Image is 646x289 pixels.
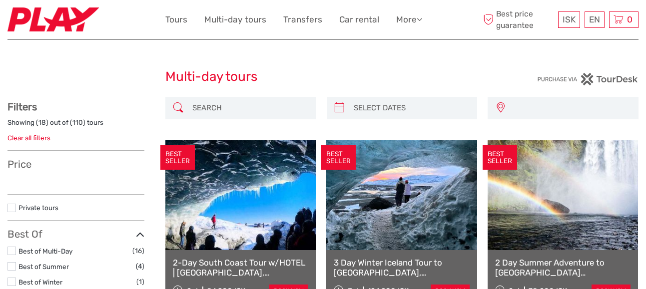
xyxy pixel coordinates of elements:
[38,118,46,127] label: 18
[483,145,517,170] div: BEST SELLER
[7,118,144,133] div: Showing ( ) out of ( ) tours
[339,12,379,27] a: Car rental
[495,258,631,278] a: 2 Day Summer Adventure to [GEOGRAPHIC_DATA] [GEOGRAPHIC_DATA], Glacier Hiking, [GEOGRAPHIC_DATA],...
[188,99,311,117] input: SEARCH
[18,204,58,212] a: Private tours
[537,73,639,85] img: PurchaseViaTourDesk.png
[396,12,422,27] a: More
[132,245,144,257] span: (16)
[173,258,308,278] a: 2-Day South Coast Tour w/HOTEL | [GEOGRAPHIC_DATA], [GEOGRAPHIC_DATA], [GEOGRAPHIC_DATA] & Waterf...
[7,228,144,240] h3: Best Of
[585,11,605,28] div: EN
[136,261,144,272] span: (4)
[7,7,99,32] img: Fly Play
[334,258,469,278] a: 3 Day Winter Iceland Tour to [GEOGRAPHIC_DATA], [GEOGRAPHIC_DATA], [GEOGRAPHIC_DATA] and [GEOGRAP...
[7,134,50,142] a: Clear all filters
[481,8,556,30] span: Best price guarantee
[18,278,62,286] a: Best of Winter
[7,158,144,170] h3: Price
[283,12,322,27] a: Transfers
[160,145,195,170] div: BEST SELLER
[321,145,356,170] div: BEST SELLER
[7,101,37,113] strong: Filters
[626,14,634,24] span: 0
[18,247,72,255] a: Best of Multi-Day
[18,263,69,271] a: Best of Summer
[165,12,187,27] a: Tours
[136,276,144,288] span: (1)
[350,99,473,117] input: SELECT DATES
[165,69,481,85] h1: Multi-day tours
[563,14,576,24] span: ISK
[72,118,83,127] label: 110
[204,12,266,27] a: Multi-day tours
